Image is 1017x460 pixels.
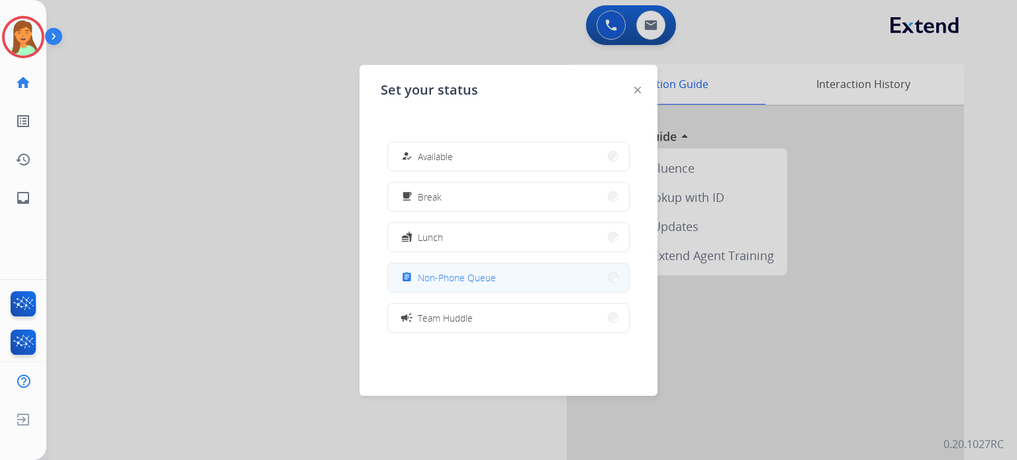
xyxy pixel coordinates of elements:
[15,75,31,91] mat-icon: home
[401,272,412,283] mat-icon: assignment
[388,223,629,252] button: Lunch
[388,263,629,292] button: Non-Phone Queue
[401,151,412,162] mat-icon: how_to_reg
[418,311,473,325] span: Team Huddle
[388,183,629,211] button: Break
[388,142,629,171] button: Available
[401,191,412,203] mat-icon: free_breakfast
[418,190,442,204] span: Break
[15,152,31,167] mat-icon: history
[388,304,629,332] button: Team Huddle
[418,230,443,244] span: Lunch
[400,311,413,324] mat-icon: campaign
[944,436,1004,452] p: 0.20.1027RC
[401,232,412,243] mat-icon: fastfood
[381,81,478,99] span: Set your status
[634,87,641,93] img: close-button
[418,150,453,163] span: Available
[15,190,31,206] mat-icon: inbox
[418,271,496,285] span: Non-Phone Queue
[5,19,42,56] img: avatar
[15,113,31,129] mat-icon: list_alt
